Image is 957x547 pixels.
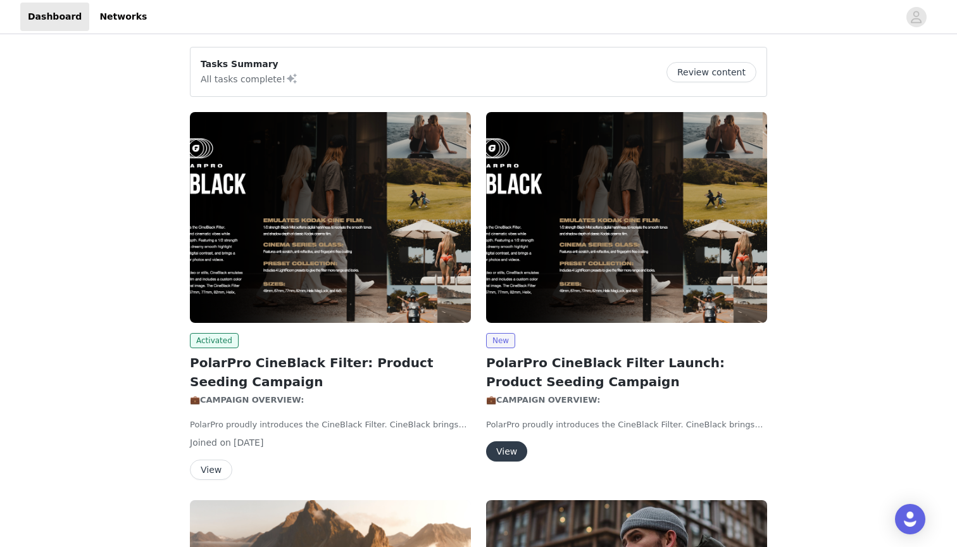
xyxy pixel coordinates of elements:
[190,460,232,480] button: View
[486,441,527,462] button: View
[234,437,263,448] span: [DATE]
[486,394,767,406] p: 💼
[201,71,298,86] p: All tasks complete!
[201,58,298,71] p: Tasks Summary
[190,353,471,391] h2: PolarPro CineBlack Filter: Product Seeding Campaign
[486,333,515,348] span: New
[486,447,527,456] a: View
[190,437,231,448] span: Joined on
[190,394,471,406] p: 💼
[486,418,767,431] p: PolarPro proudly introduces the CineBlack Filter. CineBlack brings smooth and cinematic vibes whi...
[190,333,239,348] span: Activated
[92,3,154,31] a: Networks
[190,112,471,323] img: PolarPro
[20,3,89,31] a: Dashboard
[496,395,603,405] strong: CAMPAIGN OVERVIEW:
[190,465,232,475] a: View
[486,112,767,323] img: PolarPro
[666,62,756,82] button: Review content
[895,504,925,534] div: Open Intercom Messenger
[910,7,922,27] div: avatar
[200,395,307,405] strong: CAMPAIGN OVERVIEW:
[486,353,767,391] h2: PolarPro CineBlack Filter Launch: Product Seeding Campaign
[190,418,471,431] p: PolarPro proudly introduces the CineBlack Filter. CineBlack brings smooth and cinematic vibes whi...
